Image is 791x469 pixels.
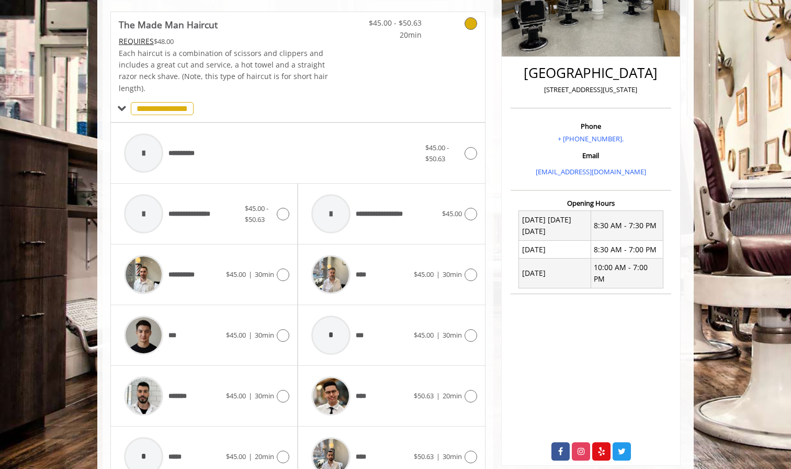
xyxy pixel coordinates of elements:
[226,452,246,461] span: $45.00
[414,391,434,400] span: $50.63
[443,270,462,279] span: 30min
[414,452,434,461] span: $50.63
[591,211,663,241] td: 8:30 AM - 7:30 PM
[513,84,669,95] p: [STREET_ADDRESS][US_STATE]
[443,391,462,400] span: 20min
[591,241,663,259] td: 8:30 AM - 7:00 PM
[519,259,591,288] td: [DATE]
[226,270,246,279] span: $45.00
[226,391,246,400] span: $45.00
[442,209,462,218] span: $45.00
[536,167,646,176] a: [EMAIL_ADDRESS][DOMAIN_NAME]
[591,259,663,288] td: 10:00 AM - 7:00 PM
[245,204,268,224] span: $45.00 - $50.63
[414,270,434,279] span: $45.00
[513,152,669,159] h3: Email
[519,211,591,241] td: [DATE] [DATE] [DATE]
[513,122,669,130] h3: Phone
[255,452,274,461] span: 20min
[519,241,591,259] td: [DATE]
[360,17,422,29] span: $45.00 - $50.63
[558,134,624,143] a: + [PHONE_NUMBER].
[119,36,154,46] span: This service needs some Advance to be paid before we block your appointment
[360,29,422,41] span: 20min
[436,452,440,461] span: |
[255,391,274,400] span: 30min
[119,36,329,47] div: $48.00
[436,270,440,279] span: |
[119,48,328,93] span: Each haircut is a combination of scissors and clippers and includes a great cut and service, a ho...
[436,330,440,340] span: |
[443,452,462,461] span: 30min
[255,270,274,279] span: 30min
[443,330,462,340] span: 30min
[255,330,274,340] span: 30min
[513,65,669,81] h2: [GEOGRAPHIC_DATA]
[248,391,252,400] span: |
[248,452,252,461] span: |
[248,330,252,340] span: |
[425,143,449,163] span: $45.00 - $50.63
[436,391,440,400] span: |
[414,330,434,340] span: $45.00
[511,199,671,207] h3: Opening Hours
[248,270,252,279] span: |
[119,17,218,32] b: The Made Man Haircut
[226,330,246,340] span: $45.00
